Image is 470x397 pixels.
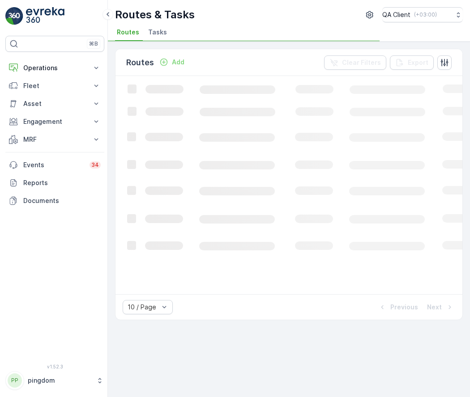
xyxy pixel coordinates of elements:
p: Engagement [23,117,86,126]
div: PP [8,373,22,388]
button: Clear Filters [324,55,386,70]
button: Fleet [5,77,104,95]
span: Routes [117,28,139,37]
p: Documents [23,196,101,205]
p: Add [172,58,184,67]
p: QA Client [382,10,410,19]
button: PPpingdom [5,371,104,390]
span: v 1.52.3 [5,364,104,369]
button: Export [390,55,434,70]
a: Events34 [5,156,104,174]
button: Engagement [5,113,104,131]
p: Routes & Tasks [115,8,195,22]
button: MRF [5,131,104,148]
button: QA Client(+03:00) [382,7,463,22]
img: logo_light-DOdMpM7g.png [26,7,64,25]
span: Tasks [148,28,167,37]
p: ( +03:00 ) [414,11,437,18]
button: Operations [5,59,104,77]
p: Export [408,58,428,67]
p: Events [23,160,84,169]
img: logo [5,7,23,25]
p: Routes [126,56,154,69]
p: Clear Filters [342,58,381,67]
a: Reports [5,174,104,192]
button: Previous [377,302,419,313]
button: Asset [5,95,104,113]
p: 34 [91,161,99,169]
p: pingdom [28,376,92,385]
p: MRF [23,135,86,144]
p: Reports [23,178,101,187]
p: Asset [23,99,86,108]
p: Fleet [23,81,86,90]
p: Previous [390,303,418,312]
p: ⌘B [89,40,98,47]
button: Add [156,57,188,68]
p: Next [427,303,442,312]
p: Operations [23,63,86,72]
button: Next [426,302,455,313]
a: Documents [5,192,104,210]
